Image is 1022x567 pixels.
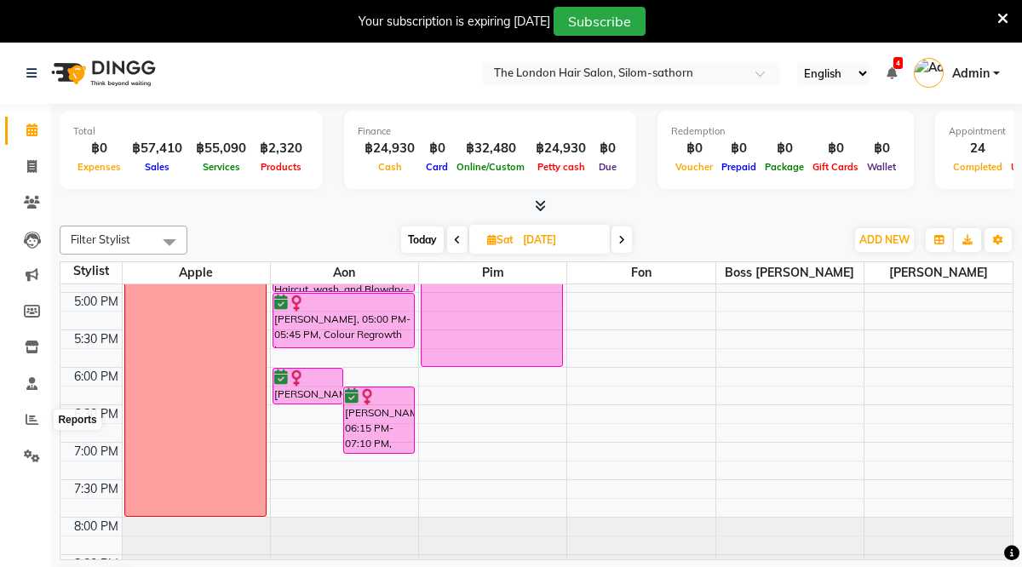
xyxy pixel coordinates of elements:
div: ฿0 [808,139,863,158]
button: Subscribe [554,7,646,36]
div: 24 [949,139,1007,158]
div: [PERSON_NAME], 05:00 PM-05:45 PM, Colour Regrowth Long [273,294,414,347]
span: Wallet [863,161,900,173]
span: Completed [949,161,1007,173]
div: ฿0 [422,139,452,158]
img: logo [43,49,160,97]
div: Redemption [671,124,900,139]
div: 5:00 PM [71,293,122,311]
div: ฿0 [717,139,761,158]
div: ฿0 [761,139,808,158]
div: 7:30 PM [71,480,122,498]
div: ฿24,930 [529,139,593,158]
span: [PERSON_NAME] [864,262,1013,283]
div: ฿2,320 [253,139,309,158]
span: Prepaid [717,161,761,173]
input: 2025-09-06 [518,227,603,253]
img: Admin [914,58,944,88]
button: ADD NEW [855,228,914,252]
span: Gift Cards [808,161,863,173]
span: Today [401,226,444,253]
span: Boss [PERSON_NAME] [716,262,864,283]
span: Filter Stylist [71,232,130,246]
div: 5:30 PM [71,330,122,348]
div: Your subscription is expiring [DATE] [359,13,550,31]
div: ฿57,410 [125,139,189,158]
div: ฿24,930 [358,139,422,158]
div: ฿32,480 [452,139,529,158]
span: ADD NEW [859,233,910,246]
span: Card [422,161,452,173]
div: ฿0 [671,139,717,158]
span: Pim [419,262,566,283]
div: Stylist [60,262,122,280]
span: Sales [141,161,174,173]
span: Due [594,161,621,173]
span: Voucher [671,161,717,173]
div: Total [73,124,309,139]
span: Services [198,161,244,173]
span: Petty cash [533,161,589,173]
span: Cash [374,161,406,173]
div: ฿0 [593,139,623,158]
span: Expenses [73,161,125,173]
span: Products [256,161,306,173]
span: Apple [123,262,270,283]
div: 8:00 PM [71,518,122,535]
span: Online/Custom [452,161,529,173]
div: [PERSON_NAME], 06:00 PM-06:30 PM, Toner Short to Medium (Only) [273,369,343,404]
div: ฿0 [863,139,900,158]
div: Reports [54,409,100,430]
div: ฿0 [73,139,125,158]
span: 4 [893,57,903,69]
div: ฿55,090 [189,139,253,158]
span: Aon [271,262,418,283]
div: Finance [358,124,623,139]
span: Fon [567,262,715,283]
a: 4 [887,66,897,81]
span: Sat [483,233,518,246]
span: Admin [952,65,990,83]
div: 7:00 PM [71,443,122,461]
div: [PERSON_NAME], 06:15 PM-07:10 PM, [DEMOGRAPHIC_DATA] Blow dry Long [344,387,414,453]
span: Package [761,161,808,173]
div: 6:00 PM [71,368,122,386]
